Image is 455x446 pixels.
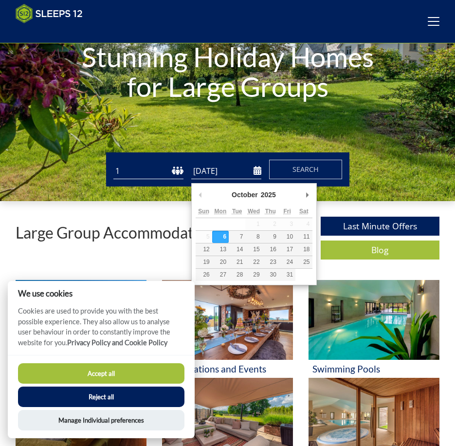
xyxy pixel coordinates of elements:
[16,4,83,23] img: Sleeps 12
[232,208,242,215] abbr: Tuesday
[229,269,245,281] button: 28
[16,280,146,360] img: 'Hot Tubs' - Large Group Accommodation Holiday Ideas
[212,256,229,268] button: 20
[67,338,167,347] a: Privacy Policy and Cookie Policy
[299,208,309,215] abbr: Saturday
[321,241,439,260] a: Blog
[248,208,260,215] abbr: Wednesday
[166,364,289,374] h3: Celebrations and Events
[269,160,342,179] button: Search
[196,256,212,268] button: 19
[18,387,184,407] button: Reject all
[162,280,293,360] img: 'Celebrations and Events' - Large Group Accommodation Holiday Ideas
[245,256,262,268] button: 22
[196,187,205,202] button: Previous Month
[8,306,195,355] p: Cookies are used to provide you with the best possible experience. They also allow us to analyse ...
[212,243,229,256] button: 13
[196,243,212,256] button: 12
[229,256,245,268] button: 21
[212,231,229,243] button: 6
[196,269,212,281] button: 26
[295,256,312,268] button: 25
[215,208,227,215] abbr: Monday
[321,217,439,236] a: Last Minute Offers
[245,231,262,243] button: 8
[68,22,387,121] h1: Stunning Holiday Homes for Large Groups
[11,29,113,37] iframe: Customer reviews powered by Trustpilot
[283,208,291,215] abbr: Friday
[303,187,312,202] button: Next Month
[295,243,312,256] button: 18
[16,224,215,241] p: Large Group Accommodation
[309,280,439,378] a: 'Swimming Pools' - Large Group Accommodation Holiday Ideas Swimming Pools
[229,243,245,256] button: 14
[245,269,262,281] button: 29
[262,256,279,268] button: 23
[230,187,259,202] div: October
[279,269,295,281] button: 31
[262,243,279,256] button: 16
[265,208,276,215] abbr: Thursday
[262,269,279,281] button: 30
[309,280,439,360] img: 'Swimming Pools' - Large Group Accommodation Holiday Ideas
[229,231,245,243] button: 7
[8,289,195,298] h2: We use cookies
[18,363,184,384] button: Accept all
[279,231,295,243] button: 10
[262,231,279,243] button: 9
[279,243,295,256] button: 17
[295,231,312,243] button: 11
[279,256,295,268] button: 24
[245,243,262,256] button: 15
[16,280,146,378] a: 'Hot Tubs' - Large Group Accommodation Holiday Ideas Hot Tubs
[198,208,209,215] abbr: Sunday
[259,187,277,202] div: 2025
[18,410,184,430] button: Manage Individual preferences
[191,163,261,179] input: Arrival Date
[162,280,293,378] a: 'Celebrations and Events' - Large Group Accommodation Holiday Ideas Celebrations and Events
[212,269,229,281] button: 27
[312,364,436,374] h3: Swimming Pools
[292,165,319,174] span: Search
